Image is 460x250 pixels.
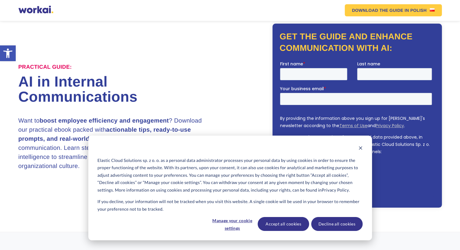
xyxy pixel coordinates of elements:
[40,117,169,124] strong: boost employee efficiency and engagement
[88,136,372,240] div: Cookie banner
[209,217,256,231] button: Manage your cookie settings
[258,217,309,231] button: Accept all cookies
[345,4,442,16] a: DOWNLOAD THE GUIDEIN POLISHUS flag
[311,217,363,231] button: Decline all cookies
[18,116,209,171] h3: Want to ? Download our practical ebook packed with of AI applications in internal communication. ...
[97,198,362,213] p: If you decline, your information will not be tracked when you visit this website. A single cookie...
[280,61,434,196] iframe: Form 0
[352,8,403,12] em: DOWNLOAD THE GUIDE
[18,64,72,71] label: Practical Guide:
[280,31,435,54] h2: Get the guide and enhance communication with AI:
[97,157,362,194] p: Elastic Cloud Solutions sp. z o. o. as a personal data administrator processes your personal data...
[358,145,363,153] button: Dismiss cookie banner
[18,74,230,105] h1: AI in Internal Communications
[430,8,435,12] img: US flag
[322,186,349,194] a: Privacy Policy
